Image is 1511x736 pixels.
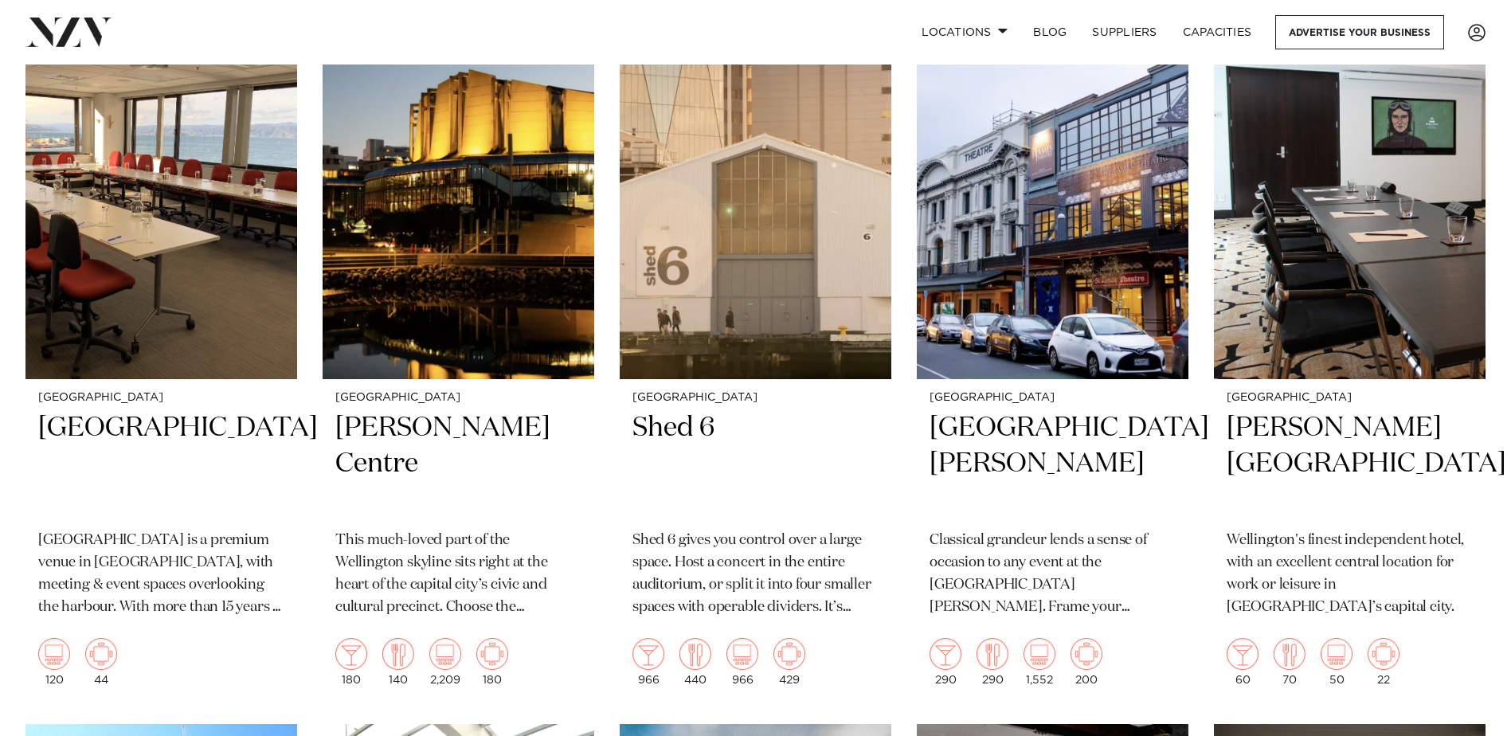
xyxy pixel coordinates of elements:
[335,530,581,619] p: This much-loved part of the Wellington skyline sits right at the heart of the capital city’s civi...
[429,638,461,686] div: 2,209
[930,638,961,686] div: 290
[620,14,891,699] a: [GEOGRAPHIC_DATA] Shed 6 Shed 6 gives you control over a large space. Host a concert in the entir...
[25,18,112,46] img: nzv-logo.png
[25,14,297,699] a: [GEOGRAPHIC_DATA] [GEOGRAPHIC_DATA] [GEOGRAPHIC_DATA] is a premium venue in [GEOGRAPHIC_DATA], wi...
[773,638,805,670] img: meeting.png
[1227,530,1473,619] p: Wellington's finest independent hotel, with an excellent central location for work or leisure in ...
[773,638,805,686] div: 429
[930,638,961,670] img: cocktail.png
[1368,638,1399,670] img: meeting.png
[1071,638,1102,670] img: meeting.png
[335,638,367,686] div: 180
[335,638,367,670] img: cocktail.png
[977,638,1008,670] img: dining.png
[930,410,1176,518] h2: [GEOGRAPHIC_DATA][PERSON_NAME]
[38,638,70,686] div: 120
[632,392,879,404] small: [GEOGRAPHIC_DATA]
[335,392,581,404] small: [GEOGRAPHIC_DATA]
[38,530,284,619] p: [GEOGRAPHIC_DATA] is a premium venue in [GEOGRAPHIC_DATA], with meeting & event spaces overlookin...
[1321,638,1352,670] img: theatre.png
[1071,638,1102,686] div: 200
[1024,638,1055,670] img: theatre.png
[930,530,1176,619] p: Classical grandeur lends a sense of occasion to any event at the [GEOGRAPHIC_DATA][PERSON_NAME]. ...
[909,15,1020,49] a: Locations
[917,14,1188,699] a: [GEOGRAPHIC_DATA] [GEOGRAPHIC_DATA][PERSON_NAME] Classical grandeur lends a sense of occasion to ...
[632,638,664,670] img: cocktail.png
[1227,638,1259,670] img: cocktail.png
[632,530,879,619] p: Shed 6 gives you control over a large space. Host a concert in the entire auditorium, or split it...
[679,638,711,686] div: 440
[382,638,414,686] div: 140
[1227,410,1473,518] h2: [PERSON_NAME][GEOGRAPHIC_DATA]
[1274,638,1305,670] img: dining.png
[85,638,117,686] div: 44
[1274,638,1305,686] div: 70
[1275,15,1444,49] a: Advertise your business
[1024,638,1055,686] div: 1,552
[977,638,1008,686] div: 290
[1214,14,1486,699] a: [GEOGRAPHIC_DATA] [PERSON_NAME][GEOGRAPHIC_DATA] Wellington's finest independent hotel, with an e...
[335,410,581,518] h2: [PERSON_NAME] Centre
[1321,638,1352,686] div: 50
[1368,638,1399,686] div: 22
[1227,392,1473,404] small: [GEOGRAPHIC_DATA]
[476,638,508,686] div: 180
[85,638,117,670] img: meeting.png
[726,638,758,686] div: 966
[476,638,508,670] img: meeting.png
[38,392,284,404] small: [GEOGRAPHIC_DATA]
[1170,15,1265,49] a: Capacities
[930,392,1176,404] small: [GEOGRAPHIC_DATA]
[632,638,664,686] div: 966
[679,638,711,670] img: dining.png
[1020,15,1079,49] a: BLOG
[382,638,414,670] img: dining.png
[429,638,461,670] img: theatre.png
[38,410,284,518] h2: [GEOGRAPHIC_DATA]
[38,638,70,670] img: theatre.png
[1079,15,1169,49] a: SUPPLIERS
[726,638,758,670] img: theatre.png
[632,410,879,518] h2: Shed 6
[323,14,594,699] a: [GEOGRAPHIC_DATA] [PERSON_NAME] Centre This much-loved part of the Wellington skyline sits right ...
[1227,638,1259,686] div: 60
